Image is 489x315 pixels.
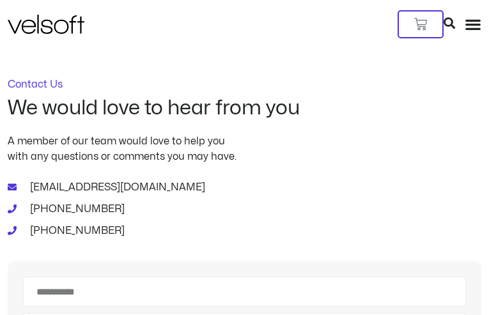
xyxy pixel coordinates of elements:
[8,15,84,34] img: Velsoft Training Materials
[27,180,205,195] span: [EMAIL_ADDRESS][DOMAIN_NAME]
[8,97,481,119] h2: We would love to hear from you
[465,16,481,33] div: Menu Toggle
[27,201,125,217] span: [PHONE_NUMBER]
[27,223,125,238] span: [PHONE_NUMBER]
[8,134,481,164] p: A member of our team would love to help you with any questions or comments you may have.
[8,180,481,195] a: [EMAIL_ADDRESS][DOMAIN_NAME]
[8,79,481,89] p: Contact Us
